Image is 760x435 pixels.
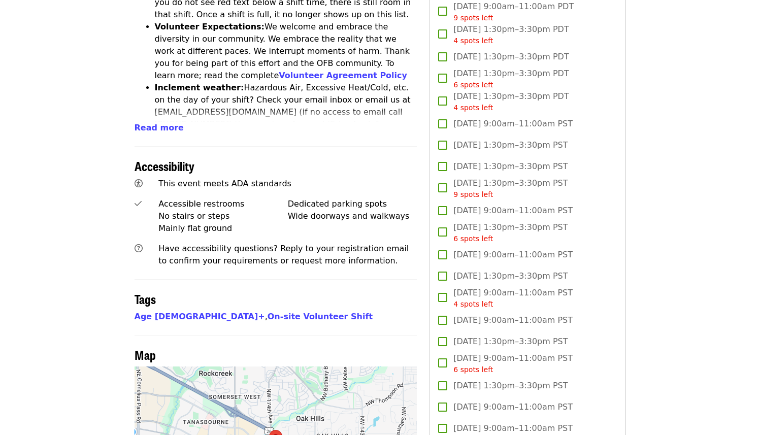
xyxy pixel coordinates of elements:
span: Tags [135,290,156,308]
span: [DATE] 1:30pm–3:30pm PDT [453,23,569,46]
div: Mainly flat ground [158,222,288,235]
span: 9 spots left [453,190,493,198]
span: [DATE] 1:30pm–3:30pm PST [453,221,568,244]
i: question-circle icon [135,244,143,253]
div: Accessible restrooms [158,198,288,210]
span: Accessibility [135,157,194,175]
span: 6 spots left [453,81,493,89]
span: [DATE] 9:00am–11:00am PST [453,314,573,326]
strong: Volunteer Expectations: [155,22,265,31]
span: [DATE] 9:00am–11:00am PST [453,287,573,310]
i: check icon [135,199,142,209]
div: No stairs or steps [158,210,288,222]
span: This event meets ADA standards [158,179,291,188]
span: [DATE] 1:30pm–3:30pm PST [453,336,568,348]
span: 4 spots left [453,37,493,45]
div: Dedicated parking spots [288,198,417,210]
span: [DATE] 1:30pm–3:30pm PST [453,380,568,392]
span: [DATE] 1:30pm–3:30pm PDT [453,90,569,113]
span: 9 spots left [453,14,493,22]
li: Hazardous Air, Excessive Heat/Cold, etc. on the day of your shift? Check your email inbox or emai... [155,82,417,143]
span: 6 spots left [453,365,493,374]
span: Have accessibility questions? Reply to your registration email to confirm your requirements or re... [158,244,409,265]
span: [DATE] 9:00am–11:00am PST [453,401,573,413]
i: universal-access icon [135,179,143,188]
span: Read more [135,123,184,132]
span: [DATE] 1:30pm–3:30pm PST [453,160,568,173]
span: [DATE] 1:30pm–3:30pm PDT [453,51,569,63]
strong: Inclement weather: [155,83,244,92]
span: 6 spots left [453,235,493,243]
span: [DATE] 9:00am–11:00am PST [453,249,573,261]
a: On-site Volunteer Shift [268,312,373,321]
span: [DATE] 9:00am–11:00am PST [453,118,573,130]
span: [DATE] 9:00am–11:00am PST [453,352,573,375]
a: Age [DEMOGRAPHIC_DATA]+ [135,312,265,321]
span: [DATE] 9:00am–11:00am PDT [453,1,574,23]
span: [DATE] 1:30pm–3:30pm PST [453,139,568,151]
span: Map [135,346,156,363]
span: 4 spots left [453,300,493,308]
button: Read more [135,122,184,134]
span: [DATE] 9:00am–11:00am PST [453,422,573,434]
span: 4 spots left [453,104,493,112]
span: [DATE] 1:30pm–3:30pm PST [453,177,568,200]
span: , [135,312,268,321]
a: Volunteer Agreement Policy [279,71,407,80]
span: [DATE] 9:00am–11:00am PST [453,205,573,217]
div: Wide doorways and walkways [288,210,417,222]
span: [DATE] 1:30pm–3:30pm PST [453,270,568,282]
span: [DATE] 1:30pm–3:30pm PDT [453,68,569,90]
li: We welcome and embrace the diversity in our community. We embrace the reality that we work at dif... [155,21,417,82]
